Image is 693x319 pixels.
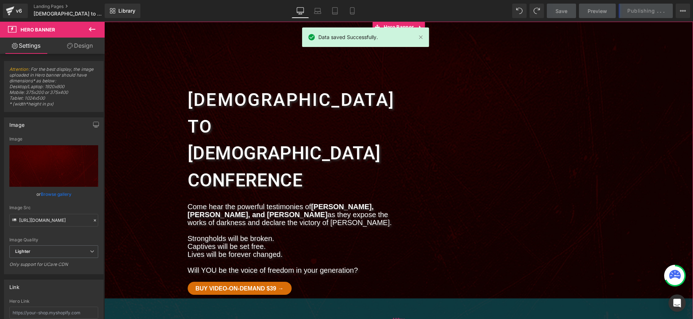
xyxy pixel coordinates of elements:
[588,7,607,15] span: Preview
[9,307,98,319] input: https://your-shop.myshopify.com
[9,118,25,128] div: Image
[91,264,179,270] span: Buy Video-on-Demand $39 →
[83,121,276,169] span: [DEMOGRAPHIC_DATA] conference
[83,213,289,237] p: Strongholds will be broken. Captives will be set free. Lives will be forever changed.
[21,27,55,33] span: Hero Banner
[54,38,106,54] a: Design
[3,4,28,18] a: v6
[9,237,98,242] div: Image Quality
[15,249,30,254] b: Lighter
[326,4,344,18] a: Tablet
[9,66,29,72] a: Attention
[118,8,135,14] span: Library
[9,262,98,272] div: Only support for UCare CDN
[9,190,98,198] div: or
[83,181,289,205] p: Come hear the powerful testimonies of as they expose the works of darkness and declare the victor...
[288,294,300,302] span: 119px
[9,280,19,290] div: Link
[9,137,98,142] div: Image
[292,4,309,18] a: Desktop
[512,4,527,18] button: Undo
[83,245,289,253] p: Will YOU be the voice of freedom in your generation?
[555,7,567,15] span: Save
[676,4,690,18] button: More
[105,4,140,18] a: New Library
[318,33,378,41] span: Data saved Successfully.
[309,4,326,18] a: Laptop
[9,214,98,227] input: Link
[9,299,98,304] div: Hero Link
[14,6,23,16] div: v6
[9,205,98,210] div: Image Src
[668,294,686,312] div: Open Intercom Messenger
[9,66,98,112] span: : For the best display, the image uploaded in Hero banner should have dimensions* as below: Deskt...
[83,181,270,197] strong: [PERSON_NAME], [PERSON_NAME], and [PERSON_NAME]
[34,11,103,17] span: [DEMOGRAPHIC_DATA] to [PERSON_NAME] Conference
[529,4,544,18] button: Redo
[83,260,187,273] a: Buy Video-on-Demand $39 →
[83,65,289,118] h1: [DEMOGRAPHIC_DATA] to
[41,188,71,201] a: Browse gallery
[34,4,117,9] a: Landing Pages
[579,4,616,18] a: Preview
[344,4,361,18] a: Mobile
